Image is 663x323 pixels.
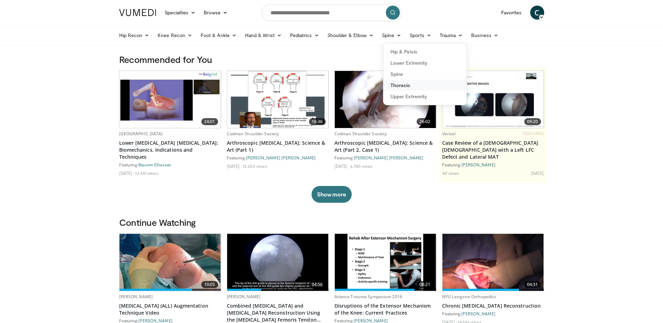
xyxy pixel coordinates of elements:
img: 83a4a6a0-2498-4462-a6c6-c2fb0fff2d55.620x360_q85_upscale.jpg [227,71,329,128]
a: Atlanta Trauma Symposium 2016 [334,294,402,300]
a: [MEDICAL_DATA] (ALL) Augmentation Technique Video [119,302,221,316]
a: NYU Langone Orthopedics [442,294,496,300]
a: Spine [383,69,467,80]
li: 167 views [442,170,460,176]
a: Knee Recon [153,28,196,42]
li: [DATE] [227,163,242,169]
li: [DATE] [119,170,134,176]
img: E-HI8y-Omg85H4KX4xMDoxOjBzMTt2bJ.620x360_q85_upscale.jpg [442,234,544,291]
a: Arthroscopic [MEDICAL_DATA]: Science & Art (Part 1) [227,139,329,153]
span: 04:56 [309,281,326,288]
h3: Recommended for You [119,54,544,65]
span: FEATURED [523,131,544,136]
a: Vericel [442,131,456,137]
span: 08:21 [417,281,433,288]
div: Featuring: [227,155,329,160]
span: 16:36 [309,118,326,125]
a: [PERSON_NAME] [461,162,496,167]
a: Favorites [497,6,526,20]
li: 6,780 views [350,163,373,169]
a: Disruptions of the Extensor Mechanism of the Knee: Current Practices [334,302,437,316]
a: Hip & Pelvis [383,46,467,57]
h3: Continue Watching [119,217,544,228]
span: 04:31 [524,281,541,288]
a: [PERSON_NAME] [138,318,173,323]
div: Featuring: [334,155,437,160]
a: Codman Shoulder Society [334,131,387,137]
a: Codman Shoulder Society [227,131,279,137]
a: C [530,6,544,20]
a: Bassem Elhassan [138,162,172,167]
a: 08:21 [335,234,436,291]
span: 26:02 [417,118,433,125]
div: Featuring: [442,162,544,167]
a: Lower Extremity [383,57,467,69]
a: Upper Extremity [383,91,467,102]
a: Spine [378,28,405,42]
a: Hand & Wrist [241,28,286,42]
button: Show more [311,186,352,203]
a: Trauma [435,28,467,42]
a: Business [467,28,503,42]
span: 24:01 [201,118,218,125]
a: Case Review of a [DEMOGRAPHIC_DATA] [DEMOGRAPHIC_DATA] with a Left LFC Defect and Lateral MAT [442,139,544,160]
li: 12,253 views [243,163,267,169]
img: VuMedi Logo [119,9,156,16]
li: [DATE] [531,170,544,176]
img: c329ce19-05ea-4e12-b583-111b1ee27852.620x360_q85_upscale.jpg [335,234,436,291]
div: Featuring: [442,311,544,316]
a: Sports [405,28,435,42]
a: [GEOGRAPHIC_DATA] [119,131,163,137]
img: d89f0267-306c-4f6a-b37a-3c9fe0bc066b.620x360_q85_upscale.jpg [335,71,436,128]
a: Browse [200,6,232,20]
a: 04:31 [442,234,544,291]
a: Chronic [MEDICAL_DATA] Reconstruction [442,302,544,309]
a: Lower [MEDICAL_DATA] [MEDICAL_DATA]: Biomechanics, Indications and Techniques [119,139,221,160]
a: [PERSON_NAME] [PERSON_NAME] [246,155,316,160]
a: 10:05 [120,234,221,291]
a: [PERSON_NAME] [PERSON_NAME] [354,155,424,160]
a: Shoulder & Elbow [323,28,378,42]
a: Pediatrics [286,28,323,42]
li: [DATE] [334,163,349,169]
a: [PERSON_NAME] [119,294,153,300]
input: Search topics, interventions [262,4,402,21]
a: [PERSON_NAME] [461,311,496,316]
img: 003f300e-98b5-4117-aead-6046ac8f096e.620x360_q85_upscale.jpg [120,71,221,128]
span: 09:20 [524,118,541,125]
a: 24:01 [120,71,221,128]
a: [PERSON_NAME] [227,294,261,300]
span: 10:05 [201,281,218,288]
a: Arthroscopic [MEDICAL_DATA]: Science & Art (Part 2, Case 1) [334,139,437,153]
a: [PERSON_NAME] [354,318,388,323]
a: 26:02 [335,71,436,128]
a: 04:56 [227,234,329,291]
a: Hip Recon [115,28,154,42]
a: Foot & Ankle [196,28,241,42]
a: Thoracic [383,80,467,91]
img: e1384be4-7601-461d-ab84-6e51cd78737f.620x360_q85_upscale.jpg [120,234,221,291]
div: Featuring: [119,162,221,167]
img: 7de77933-103b-4dce-a29e-51e92965dfc4.620x360_q85_upscale.jpg [442,71,544,128]
img: 6df0be28-6116-46f0-b1e7-e5db5296476d.620x360_q85_upscale.jpg [227,234,328,291]
a: 16:36 [227,71,329,128]
a: 09:20 [442,71,544,128]
li: 13,441 views [135,170,158,176]
a: Specialties [160,6,200,20]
